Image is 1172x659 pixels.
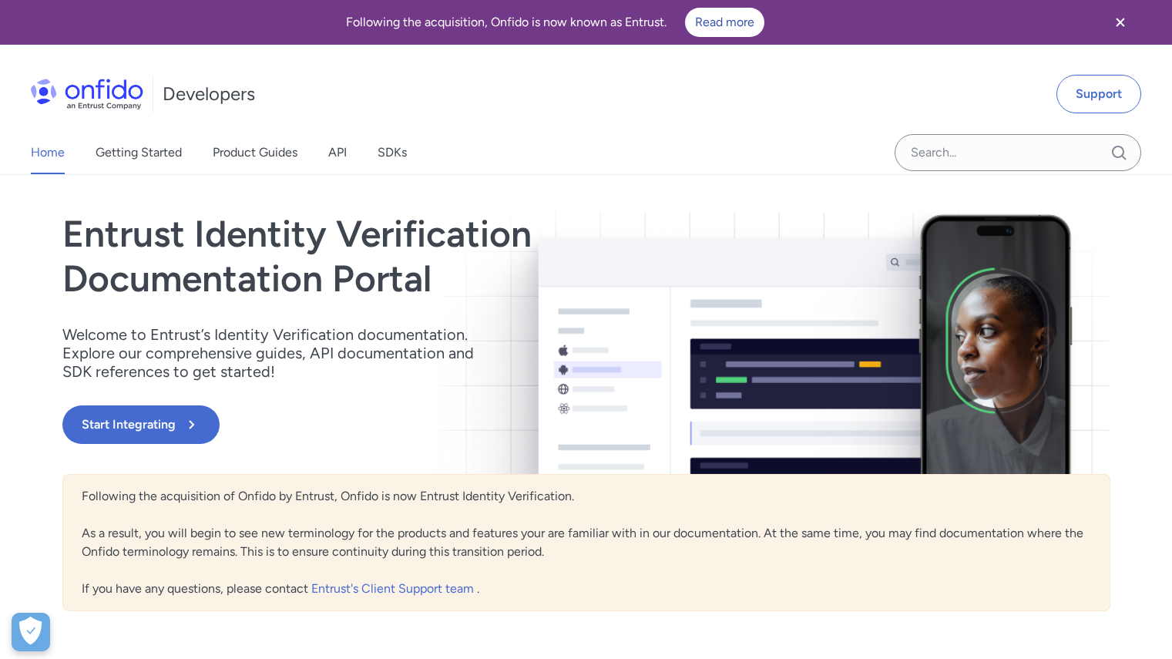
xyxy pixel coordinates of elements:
[685,8,764,37] a: Read more
[311,581,477,596] a: Entrust's Client Support team
[12,613,50,651] button: Open Preferences
[62,212,796,301] h1: Entrust Identity Verification Documentation Portal
[1111,13,1130,32] svg: Close banner
[18,8,1092,37] div: Following the acquisition, Onfido is now known as Entrust.
[62,405,796,444] a: Start Integrating
[62,325,494,381] p: Welcome to Entrust’s Identity Verification documentation. Explore our comprehensive guides, API d...
[895,134,1141,171] input: Onfido search input field
[163,82,255,106] h1: Developers
[96,131,182,174] a: Getting Started
[12,613,50,651] div: Cookie Preferences
[1056,75,1141,113] a: Support
[1092,3,1149,42] button: Close banner
[62,405,220,444] button: Start Integrating
[378,131,407,174] a: SDKs
[213,131,297,174] a: Product Guides
[31,131,65,174] a: Home
[328,131,347,174] a: API
[31,79,143,109] img: Onfido Logo
[62,474,1110,611] div: Following the acquisition of Onfido by Entrust, Onfido is now Entrust Identity Verification. As a...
